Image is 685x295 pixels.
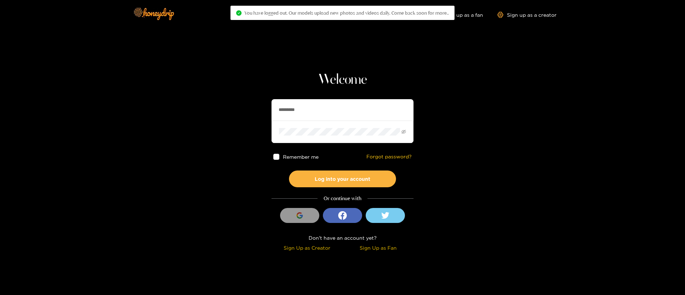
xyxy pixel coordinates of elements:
span: You have logged out. Our models upload new photos and videos daily. Come back soon for more.. [244,10,449,16]
span: eye-invisible [401,129,406,134]
span: check-circle [236,10,242,16]
button: Log into your account [289,171,396,187]
div: Don't have an account yet? [272,234,413,242]
a: Sign up as a fan [434,12,483,18]
a: Sign up as a creator [497,12,557,18]
div: Sign Up as Fan [344,244,412,252]
h1: Welcome [272,71,413,88]
a: Forgot password? [366,154,412,160]
div: Or continue with [272,194,413,203]
span: Remember me [283,154,319,159]
div: Sign Up as Creator [273,244,341,252]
